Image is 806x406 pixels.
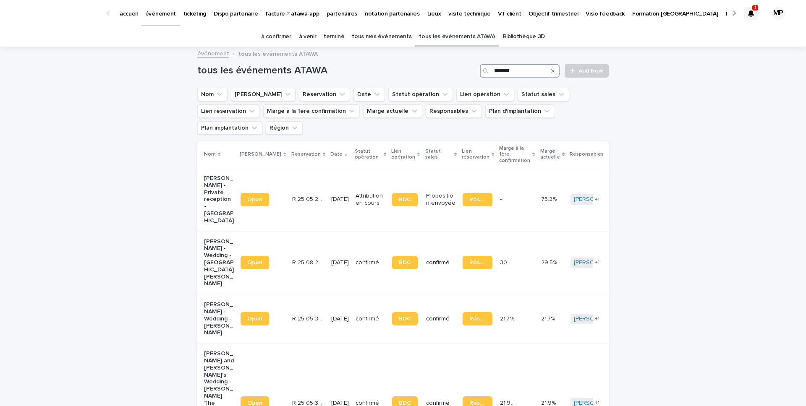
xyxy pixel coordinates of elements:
a: [PERSON_NAME] [574,315,620,323]
span: BDC [399,316,411,322]
a: BDC [392,312,418,325]
span: Open [247,400,262,406]
button: Marge actuelle [363,104,422,118]
a: événement [197,48,229,58]
button: Plan d'implantation [485,104,555,118]
p: Date [330,150,343,159]
a: tous les événements ATAWA [419,27,495,47]
p: Lien opération [391,147,415,162]
a: Réservation [463,193,492,206]
button: Lien opération [456,88,514,101]
h1: tous les événements ATAWA [197,65,476,77]
p: - [500,194,503,203]
span: BDC [399,260,411,265]
p: Nom [204,150,216,159]
a: à confirmer [261,27,291,47]
span: Réservation [469,316,486,322]
span: BDC [399,400,411,406]
p: confirmé [426,259,456,266]
p: [PERSON_NAME] [240,150,281,159]
p: Proposition envoyée [426,193,456,207]
p: Lien réservation [462,147,489,162]
p: tous les événements ATAWA [238,49,318,58]
tr: [PERSON_NAME] - Wedding - [PERSON_NAME]OpenR 25 05 3705R 25 05 3705 [DATE]confirméBDCconfirméRése... [197,294,738,344]
button: Marge à la 1ère confirmation [263,104,360,118]
a: Open [241,312,269,325]
p: 21.7 % [500,314,516,323]
p: Plan d'implantation [609,147,644,162]
button: Lien réservation [197,104,260,118]
p: Marge à la 1ère confirmation [499,144,530,165]
span: BDC [399,197,411,203]
input: Search [480,64,560,78]
button: Lien Stacker [231,88,296,101]
p: 1 [754,5,757,10]
button: Date [353,88,385,101]
span: + 1 [595,260,599,265]
span: Add New [578,68,603,74]
span: + 1 [595,401,599,406]
p: Statut opération [355,147,382,162]
button: Nom [197,88,228,101]
button: Région [266,121,303,135]
a: terminé [324,27,344,47]
span: Réservation [469,400,486,406]
button: Plan implantation [197,121,262,135]
p: Reservation [291,150,321,159]
span: + 1 [595,197,599,202]
tr: [PERSON_NAME] - Wedding - [GEOGRAPHIC_DATA][PERSON_NAME]OpenR 25 08 241R 25 08 241 [DATE]confirmé... [197,231,738,294]
p: R 25 08 241 [292,258,324,266]
a: Réservation [463,256,492,269]
p: [PERSON_NAME] - Private reception - [GEOGRAPHIC_DATA] [204,175,234,224]
a: Open [241,256,269,269]
p: confirmé [426,315,456,323]
p: Statut sales [425,147,452,162]
a: Bibliothèque 3D [503,27,545,47]
tr: [PERSON_NAME] - Private reception - [GEOGRAPHIC_DATA]OpenR 25 05 263R 25 05 263 [DATE]Attribution... [197,168,738,231]
span: Open [247,260,262,265]
button: Statut opération [388,88,453,101]
p: 30.9 % [500,258,517,266]
span: + 1 [595,316,599,321]
p: [PERSON_NAME] - Wedding - [PERSON_NAME] [204,301,234,336]
a: Add New [565,64,609,78]
a: BDC [392,193,418,206]
p: 21.7% [541,314,557,323]
div: MP [772,7,785,20]
p: confirmé [356,315,385,323]
a: Réservation [463,312,492,325]
a: à venir [299,27,317,47]
p: R 25 05 3705 [292,314,324,323]
button: Responsables [426,104,482,118]
p: [DATE] [331,315,349,323]
p: 29.5% [541,258,559,266]
p: Attribution en cours [356,193,385,207]
p: Responsables [570,150,604,159]
p: 75.2% [541,194,558,203]
span: Open [247,197,262,203]
span: Réservation [469,260,486,265]
p: confirmé [356,259,385,266]
a: tous mes événements [352,27,411,47]
span: Open [247,316,262,322]
p: [PERSON_NAME] - Wedding - [GEOGRAPHIC_DATA][PERSON_NAME] [204,238,234,288]
span: Réservation [469,197,486,203]
a: [PERSON_NAME] [574,259,620,266]
button: Statut sales [518,88,569,101]
div: 1 [744,7,758,20]
a: BDC [392,256,418,269]
p: R 25 05 263 [292,194,324,203]
p: [DATE] [331,196,349,203]
img: Ls34BcGeRexTGTNfXpUC [17,5,98,22]
a: Open [241,193,269,206]
button: Reservation [299,88,350,101]
p: [DATE] [331,259,349,266]
p: Marge actuelle [540,147,560,162]
a: [PERSON_NAME] [574,196,620,203]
